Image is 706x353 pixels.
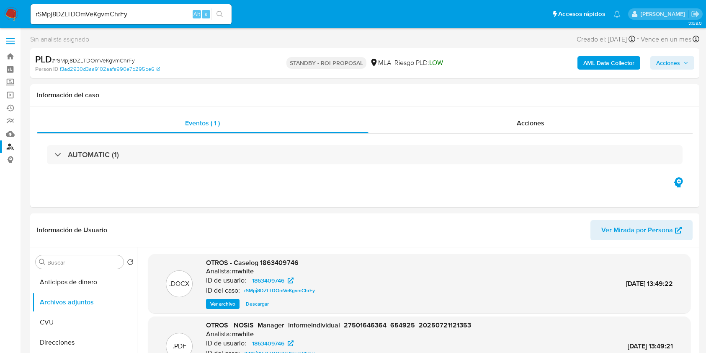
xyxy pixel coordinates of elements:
[650,56,694,70] button: Acciones
[206,339,246,348] p: ID de usuario:
[37,226,107,234] h1: Información de Usuario
[241,286,318,296] a: rSMpj8DZLTDOmVeKgvmChrFy
[206,276,246,285] p: ID de usuario:
[691,10,700,18] a: Salir
[35,52,52,66] b: PLD
[169,279,189,288] p: .DOCX
[173,342,186,351] p: .PDF
[32,272,137,292] button: Anticipos de dinero
[32,312,137,332] button: CVU
[242,299,273,309] button: Descargar
[558,10,605,18] span: Accesos rápidos
[52,56,135,65] span: # rSMpj8DZLTDOmVeKgvmChrFy
[613,10,621,18] a: Notificaciones
[626,279,673,288] span: [DATE] 13:49:22
[628,341,673,351] span: [DATE] 13:49:21
[127,259,134,268] button: Volver al orden por defecto
[31,9,232,20] input: Buscar usuario o caso...
[252,338,284,348] span: 1863409746
[206,299,240,309] button: Ver archivo
[247,275,299,286] a: 1863409746
[32,292,137,312] button: Archivos adjuntos
[193,10,200,18] span: Alt
[590,220,693,240] button: Ver Mirada por Persona
[394,58,443,67] span: Riesgo PLD:
[247,338,299,348] a: 1863409746
[47,259,120,266] input: Buscar
[641,35,691,44] span: Vence en un mes
[577,56,640,70] button: AML Data Collector
[205,10,207,18] span: s
[517,118,544,128] span: Acciones
[429,58,443,67] span: LOW
[210,300,235,308] span: Ver archivo
[206,320,471,330] span: OTROS - NOSIS_Manager_InformeIndividual_27501646364_654925_20250721121353
[577,34,635,45] div: Creado el: [DATE]
[47,145,683,164] div: AUTOMATIC (1)
[206,267,231,275] p: Analista:
[30,35,89,44] span: Sin analista asignado
[206,286,240,295] p: ID del caso:
[641,10,688,18] p: agustina.viggiano@mercadolibre.com
[211,8,228,20] button: search-icon
[39,259,46,265] button: Buscar
[37,91,693,99] h1: Información del caso
[656,56,680,70] span: Acciones
[232,330,254,338] h6: mwhite
[60,65,160,73] a: f3ad2930d3aa9102aafa990e7b295be6
[35,65,58,73] b: Person ID
[232,267,254,275] h6: mwhite
[206,258,299,267] span: OTROS - Caselog 1863409746
[637,34,639,45] span: -
[206,330,231,338] p: Analista:
[32,332,137,353] button: Direcciones
[370,58,391,67] div: MLA
[68,150,119,159] h3: AUTOMATIC (1)
[246,300,269,308] span: Descargar
[583,56,634,70] b: AML Data Collector
[252,275,284,286] span: 1863409746
[185,118,220,128] span: Eventos ( 1 )
[601,220,673,240] span: Ver Mirada por Persona
[286,57,366,69] p: STANDBY - ROI PROPOSAL
[244,286,315,296] span: rSMpj8DZLTDOmVeKgvmChrFy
